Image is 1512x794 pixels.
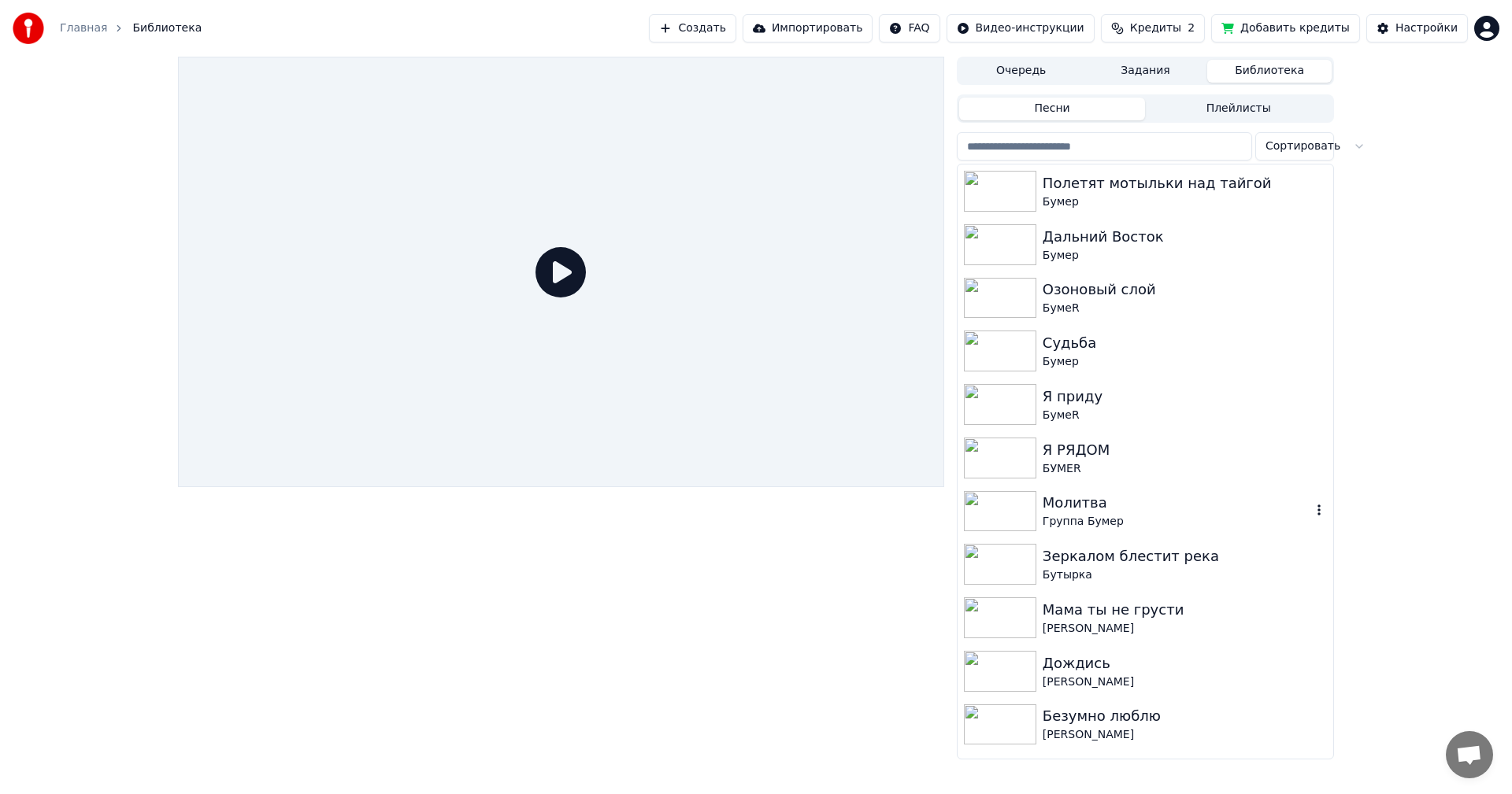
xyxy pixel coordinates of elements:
[1043,545,1327,567] div: Зеркалом блестит река
[1043,567,1327,583] div: Бутырка
[1084,60,1208,83] button: Задания
[1395,20,1458,36] div: Настройки
[743,14,873,42] button: Импортировать
[959,60,1084,83] button: Очередь
[1043,226,1327,248] div: Дальний Восток
[60,20,107,36] a: Главная
[1043,492,1311,514] div: Молитва
[1043,514,1311,530] div: Группа Бумер
[1043,705,1327,727] div: Безумно люблю
[1043,332,1327,354] div: Судьба
[132,20,202,36] span: Библиотека
[1043,279,1327,301] div: Озоновый слой
[1043,674,1327,690] div: [PERSON_NAME]
[1043,354,1327,370] div: Бумер
[1043,194,1327,210] div: Бумер
[1043,621,1327,637] div: [PERSON_NAME]
[1043,408,1327,423] div: БумеR
[959,98,1146,120] button: Песни
[13,13,44,44] img: youka
[1043,599,1327,621] div: Мама ты не грусти
[1043,652,1327,674] div: Дождись
[947,14,1095,42] button: Видео-инструкции
[1366,14,1468,42] button: Настройки
[1211,14,1360,42] button: Добавить кредиты
[1446,731,1493,778] a: Открытый чат
[1043,301,1327,316] div: БумеR
[1207,60,1332,83] button: Библиотека
[649,14,736,42] button: Создать
[1266,138,1340,154] span: Сортировать
[1043,461,1327,477] div: БУМЕR
[1101,14,1205,42] button: Кредиты2
[1043,386,1327,408] div: Я приду
[1188,20,1195,36] span: 2
[1130,20,1181,36] span: Кредиты
[1043,727,1327,743] div: [PERSON_NAME]
[1043,172,1327,194] div: Полетят мотыльки над тайгой
[60,20,202,36] nav: breadcrumb
[879,14,939,42] button: FAQ
[1043,248,1327,264] div: Бумер
[1145,98,1332,120] button: Плейлисты
[1043,439,1327,461] div: Я РЯДОМ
